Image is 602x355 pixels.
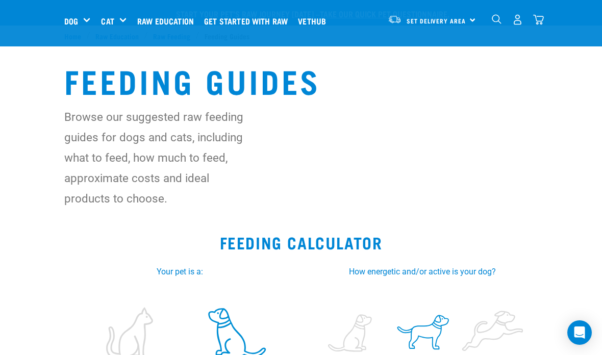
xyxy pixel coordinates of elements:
[64,62,538,98] h1: Feeding Guides
[492,14,501,24] img: home-icon-1@2x.png
[295,1,334,41] a: Vethub
[202,1,295,41] a: Get started with Raw
[12,233,590,251] h2: Feeding Calculator
[512,14,523,25] img: user.png
[388,15,402,24] img: van-moving.png
[313,266,532,278] label: How energetic and/or active is your dog?
[567,320,592,345] div: Open Intercom Messenger
[101,15,114,27] a: Cat
[407,19,466,22] span: Set Delivery Area
[70,266,289,278] label: Your pet is a:
[135,1,202,41] a: Raw Education
[64,15,78,27] a: Dog
[533,14,544,25] img: home-icon@2x.png
[64,107,254,209] p: Browse our suggested raw feeding guides for dogs and cats, including what to feed, how much to fe...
